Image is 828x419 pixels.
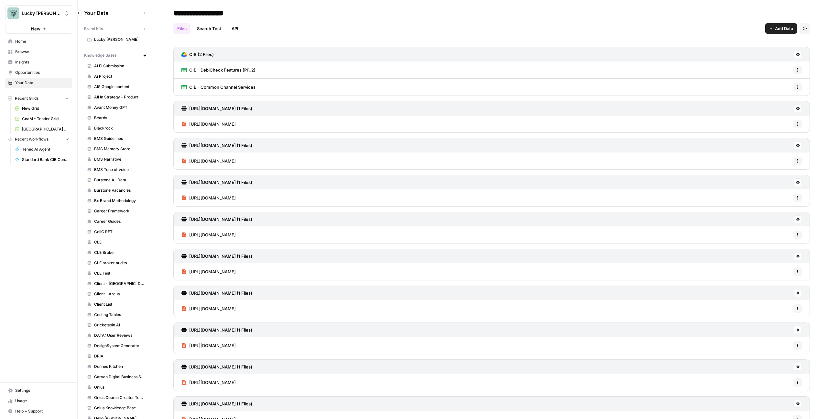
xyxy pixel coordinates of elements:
span: Add Data [775,25,793,32]
h3: CIB (2 Files) [189,51,214,58]
span: BMS Narrative [94,156,146,162]
a: CLE broker audits [84,258,148,268]
a: Cricketspin AI [84,320,148,330]
span: [URL][DOMAIN_NAME] [189,232,236,238]
a: [URL][DOMAIN_NAME] (1 Files) [181,286,252,300]
span: BMS Tone of voice [94,167,146,173]
span: AI EI Submission [94,63,146,69]
span: CellC RFT [94,229,146,235]
span: Avant Money GPT [94,105,146,110]
h3: [URL][DOMAIN_NAME] (1 Files) [189,142,252,149]
a: Opportunities [5,67,72,78]
button: New [5,24,72,34]
span: Burstone All Data [94,177,146,183]
span: [URL][DOMAIN_NAME] [189,121,236,127]
a: Career Guides [84,216,148,227]
a: CLE Broker [84,247,148,258]
a: [URL][DOMAIN_NAME] (1 Files) [181,360,252,374]
a: Blackrock [84,123,148,133]
span: Client List [94,301,146,307]
span: CnaM - Tender Grid [22,116,69,122]
a: Client - Arcus [84,289,148,299]
a: BMS Tone of voice [84,164,148,175]
a: Costing Tables [84,310,148,320]
a: [URL][DOMAIN_NAME] (1 Files) [181,212,252,226]
a: Avant Money GPT [84,102,148,113]
a: [URL][DOMAIN_NAME] (1 Files) [181,138,252,153]
span: Your Data [84,9,141,17]
a: Home [5,36,72,47]
span: [URL][DOMAIN_NAME] [189,305,236,312]
a: BMS Guidelines [84,133,148,144]
a: [URL][DOMAIN_NAME] (1 Files) [181,175,252,189]
span: Teneo AI Agent [22,146,69,152]
button: Help + Support [5,406,72,416]
span: Gnius [94,384,146,390]
a: Lucky [PERSON_NAME] [84,34,148,45]
span: Gnius Course Creator Temp Storage [94,395,146,401]
a: Settings [5,385,72,396]
a: CLE [84,237,148,247]
a: Insights [5,57,72,67]
a: Client List [84,299,148,310]
a: [URL][DOMAIN_NAME] (1 Files) [181,397,252,411]
span: [URL][DOMAIN_NAME] [189,268,236,275]
h3: [URL][DOMAIN_NAME] (1 Files) [189,105,252,112]
a: Gnius [84,382,148,392]
span: [URL][DOMAIN_NAME] [189,342,236,349]
span: Garvan Digital Business Strategy [94,374,146,380]
span: CLE Broker [94,250,146,255]
a: Bx Brand Methodology [84,196,148,206]
span: Ai Project [94,74,146,79]
a: Client - [GEOGRAPHIC_DATA] [84,278,148,289]
a: CIB - Common Channel Services [181,79,256,96]
span: CLE Test [94,270,146,276]
span: Gnius Knowledge Base [94,405,146,411]
span: Home [15,39,69,44]
a: BMS Narrative [84,154,148,164]
button: Add Data [765,23,797,34]
h3: [URL][DOMAIN_NAME] (1 Files) [189,401,252,407]
span: Client - [GEOGRAPHIC_DATA] [94,281,146,287]
span: Insights [15,59,69,65]
span: Blackrock [94,125,146,131]
span: Recent Grids [15,96,38,101]
a: API [228,23,242,34]
a: DATA: User Reviews [84,330,148,341]
span: Costing Tables [94,312,146,318]
span: Client - Arcus [94,291,146,297]
span: Career Guides [94,219,146,224]
a: CIB - DebiCheck Features (Pl1_2) [181,62,256,78]
span: Browse [15,49,69,55]
a: New Grid [12,103,72,114]
a: [URL][DOMAIN_NAME] (1 Files) [181,323,252,337]
a: [URL][DOMAIN_NAME] (1 Files) [181,101,252,116]
span: Cricketspin AI [94,322,146,328]
button: Recent Workflows [5,134,72,144]
span: Brand Kits [84,26,103,32]
a: Usage [5,396,72,406]
a: Gnius Knowledge Base [84,403,148,413]
a: [URL][DOMAIN_NAME] [181,300,236,317]
span: Your Data [15,80,69,86]
a: [URL][DOMAIN_NAME] [181,337,236,354]
h3: [URL][DOMAIN_NAME] (1 Files) [189,364,252,370]
a: Ai Project [84,71,148,82]
span: Bx Brand Methodology [94,198,146,204]
a: [URL][DOMAIN_NAME] [181,374,236,391]
span: BMS Memory Store [94,146,146,152]
a: CIB (2 Files) [181,47,214,62]
span: CLE broker audits [94,260,146,266]
span: All In Strategy - Product [94,94,146,100]
a: Gnius Course Creator Temp Storage [84,392,148,403]
a: Beards [84,113,148,123]
span: CIB - Common Channel Services [189,84,256,90]
span: Settings [15,388,69,393]
a: CnaM - Tender Grid [12,114,72,124]
span: Opportunities [15,70,69,75]
h3: [URL][DOMAIN_NAME] (1 Files) [189,290,252,296]
span: Dunnes Kitchen [94,364,146,369]
a: DesignSystemGenerator [84,341,148,351]
span: Help + Support [15,408,69,414]
a: Teneo AI Agent [12,144,72,154]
